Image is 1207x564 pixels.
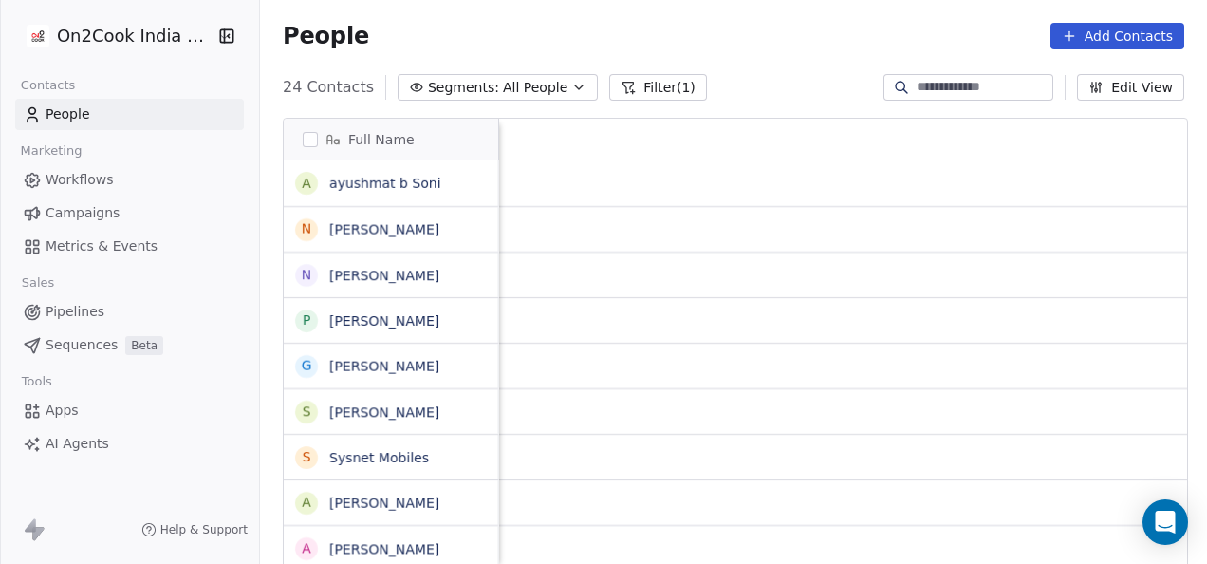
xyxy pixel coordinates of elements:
a: Sysnet Mobiles [329,450,429,465]
a: [PERSON_NAME] [329,541,439,556]
span: People [46,104,90,124]
a: [PERSON_NAME] [329,313,439,329]
span: AI Agents [46,434,109,454]
a: [PERSON_NAME] [329,222,439,237]
div: N [302,219,311,239]
a: ayushmat b Soni [329,176,441,191]
div: Open Intercom Messenger [1142,499,1188,545]
span: Campaigns [46,203,120,223]
span: Apps [46,401,79,421]
span: Contacts [12,71,84,100]
a: [PERSON_NAME] [329,496,439,511]
span: Pipelines [46,302,104,322]
div: P [303,310,310,330]
div: S [303,447,311,467]
span: Beta [125,336,163,355]
button: Filter(1) [609,74,707,101]
div: S [303,402,311,422]
a: [PERSON_NAME] [329,359,439,374]
div: A [302,538,311,558]
a: [PERSON_NAME] [329,404,439,420]
div: N [302,265,311,285]
button: Add Contacts [1050,23,1184,49]
a: SequencesBeta [15,329,244,361]
span: Marketing [12,137,90,165]
button: Edit View [1077,74,1184,101]
span: Metrics & Events [46,236,158,256]
img: on2cook%20logo-04%20copy.jpg [27,25,49,47]
span: All People [503,78,567,98]
span: 24 Contacts [283,76,374,99]
span: Full Name [348,130,415,149]
span: Sales [13,269,63,297]
div: G [302,356,312,376]
div: A [302,493,311,513]
a: AI Agents [15,428,244,460]
a: Campaigns [15,197,244,229]
button: On2Cook India Pvt. Ltd. [23,20,205,52]
span: People [283,22,369,50]
span: Help & Support [160,522,248,537]
a: Pipelines [15,296,244,328]
span: On2Cook India Pvt. Ltd. [57,24,214,48]
span: Workflows [46,170,114,190]
a: Help & Support [141,522,248,537]
span: Segments: [428,78,499,98]
a: People [15,99,244,130]
span: Tools [13,367,60,396]
a: Metrics & Events [15,231,244,262]
a: Apps [15,395,244,426]
div: Full Name [284,119,498,160]
a: [PERSON_NAME] [329,268,439,283]
span: Sequences [46,335,118,355]
a: Workflows [15,164,244,196]
div: a [302,174,311,194]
